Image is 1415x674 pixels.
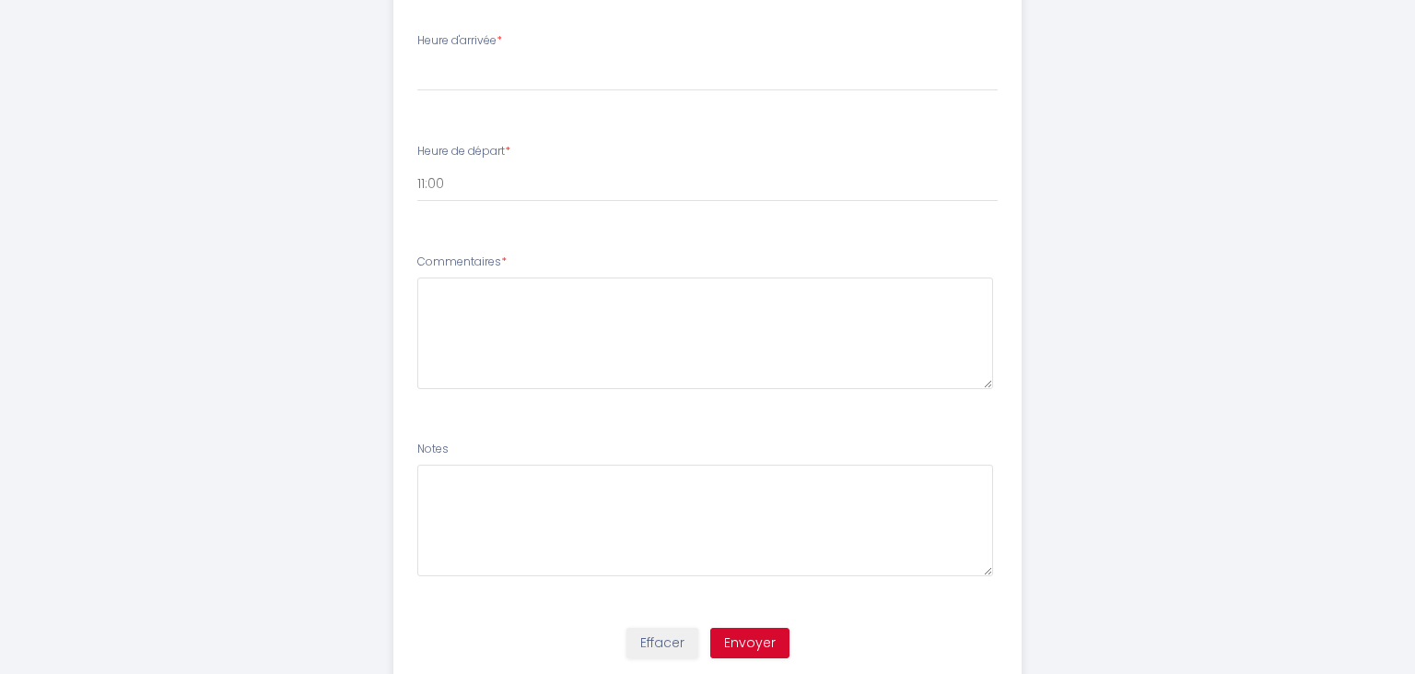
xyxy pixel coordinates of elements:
label: Notes [417,441,449,458]
label: Heure de départ [417,143,510,160]
label: Heure d'arrivée [417,32,502,50]
button: Envoyer [710,628,789,659]
button: Effacer [626,628,698,659]
label: Commentaires [417,254,507,271]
